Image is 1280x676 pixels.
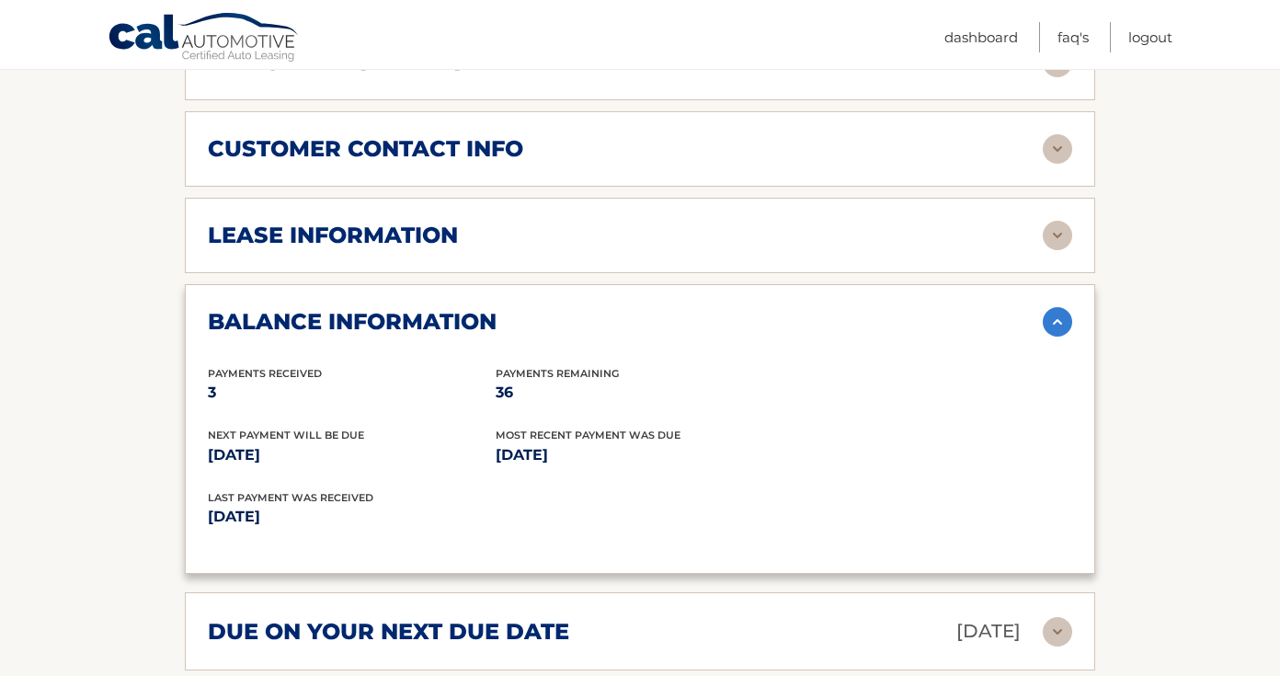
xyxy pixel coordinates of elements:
p: 3 [208,380,496,406]
p: 36 [496,380,783,406]
span: Payments Received [208,367,322,380]
img: accordion-rest.svg [1043,221,1072,250]
img: accordion-active.svg [1043,307,1072,337]
span: Last Payment was received [208,491,373,504]
p: [DATE] [956,615,1021,647]
p: [DATE] [496,442,783,468]
h2: customer contact info [208,135,523,163]
p: [DATE] [208,442,496,468]
a: FAQ's [1057,22,1089,52]
span: Next Payment will be due [208,429,364,441]
a: Dashboard [944,22,1018,52]
p: [DATE] [208,504,640,530]
h2: due on your next due date [208,618,569,646]
span: Payments Remaining [496,367,619,380]
img: accordion-rest.svg [1043,134,1072,164]
span: Most Recent Payment Was Due [496,429,680,441]
img: accordion-rest.svg [1043,617,1072,647]
h2: balance information [208,308,497,336]
h2: lease information [208,222,458,249]
a: Cal Automotive [108,12,301,65]
a: Logout [1128,22,1172,52]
